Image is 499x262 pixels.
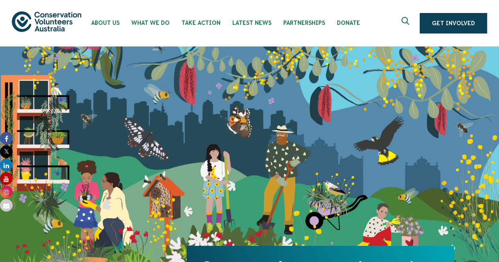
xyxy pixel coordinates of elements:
[283,20,325,26] span: Partnerships
[420,13,487,33] a: Get Involved
[232,20,271,26] span: Latest News
[181,20,221,26] span: Take Action
[402,17,411,30] span: Expand search box
[131,20,170,26] span: What We Do
[337,20,360,26] span: Donate
[397,14,416,33] button: Expand search box Close search box
[91,20,120,26] span: About Us
[12,11,81,32] img: logo.svg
